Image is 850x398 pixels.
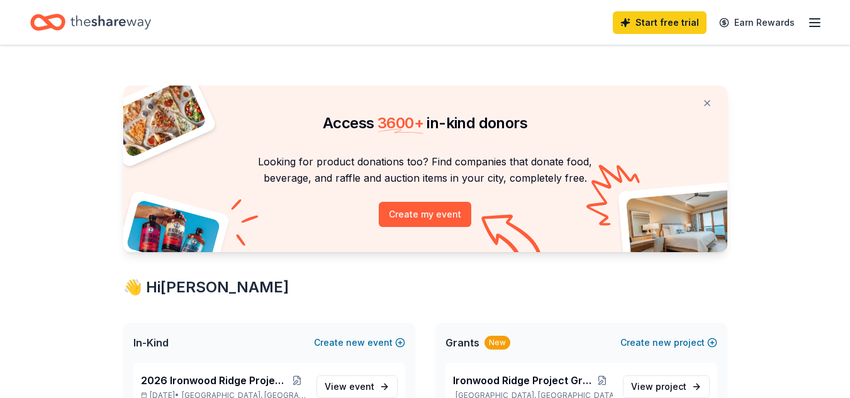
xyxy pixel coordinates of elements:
span: View [631,379,686,394]
img: Curvy arrow [481,214,544,262]
a: Home [30,8,151,37]
span: event [349,381,374,392]
p: Looking for product donations too? Find companies that donate food, beverage, and raffle and auct... [138,153,712,187]
span: new [346,335,365,350]
span: Ironwood Ridge Project Graduation [453,373,593,388]
img: Pizza [109,78,207,158]
div: New [484,336,510,350]
a: View event [316,375,398,398]
span: Grants [445,335,479,350]
button: Create my event [379,202,471,227]
button: Createnewevent [314,335,405,350]
span: project [656,381,686,392]
span: 3600 + [377,114,423,132]
button: Createnewproject [620,335,717,350]
a: Start free trial [613,11,707,34]
span: In-Kind [133,335,169,350]
span: 2026 Ironwood Ridge Project Graduation [141,373,288,388]
span: View [325,379,374,394]
a: Earn Rewards [712,11,802,34]
a: View project [623,375,710,398]
span: Access in-kind donors [323,114,527,132]
div: 👋 Hi [PERSON_NAME] [123,277,727,297]
span: new [652,335,671,350]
